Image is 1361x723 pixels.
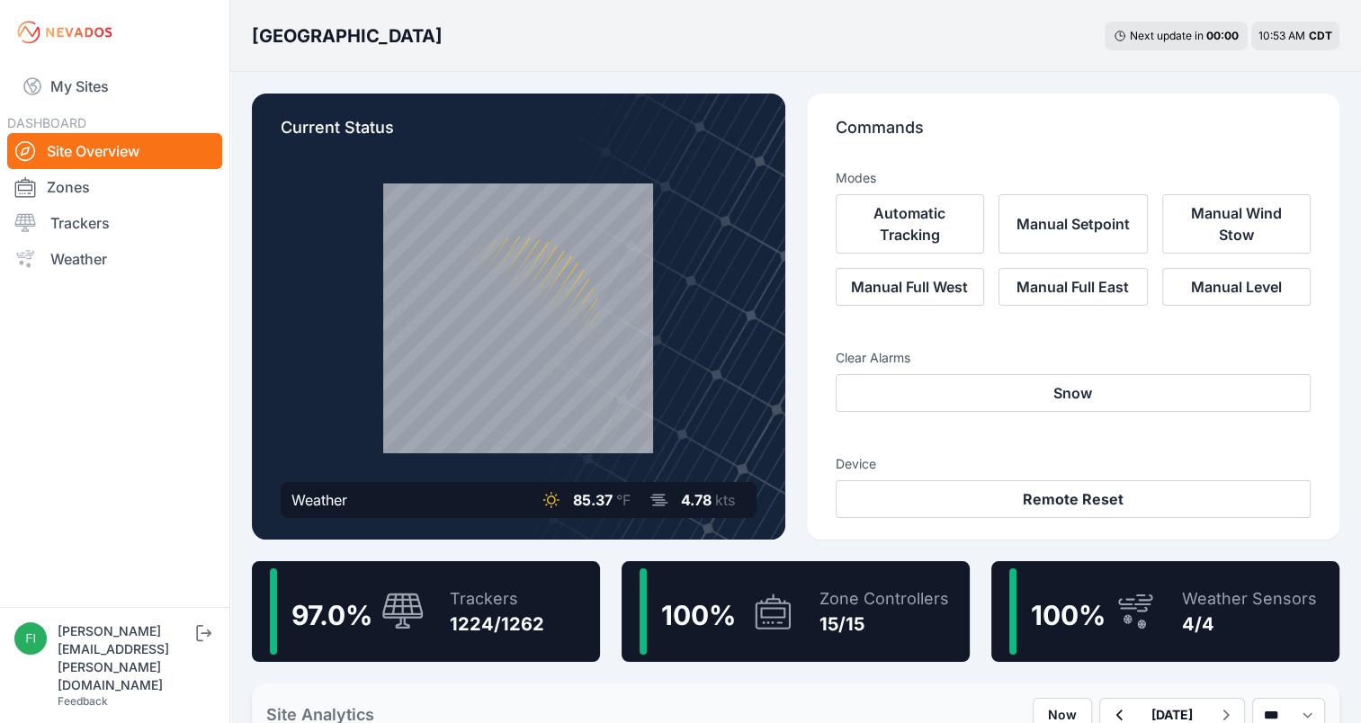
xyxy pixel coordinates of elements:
[14,18,115,47] img: Nevados
[291,489,347,511] div: Weather
[58,622,193,694] div: [PERSON_NAME][EMAIL_ADDRESS][PERSON_NAME][DOMAIN_NAME]
[998,194,1148,254] button: Manual Setpoint
[7,169,222,205] a: Zones
[450,611,544,637] div: 1224/1262
[836,480,1312,518] button: Remote Reset
[14,622,47,655] img: fidel.lopez@prim.com
[836,374,1312,412] button: Snow
[836,194,985,254] button: Automatic Tracking
[681,491,712,509] span: 4.78
[998,268,1148,306] button: Manual Full East
[252,561,600,662] a: 97.0%Trackers1224/1262
[819,586,949,611] div: Zone Controllers
[836,115,1312,155] p: Commands
[58,694,108,708] a: Feedback
[1258,29,1305,42] span: 10:53 AM
[281,115,757,155] p: Current Status
[252,23,443,49] h3: [GEOGRAPHIC_DATA]
[7,65,222,108] a: My Sites
[836,455,1312,473] h3: Device
[1182,611,1317,637] div: 4/4
[1162,268,1312,306] button: Manual Level
[252,13,443,59] nav: Breadcrumb
[1031,599,1106,631] span: 100 %
[7,115,86,130] span: DASHBOARD
[836,349,1312,367] h3: Clear Alarms
[573,491,613,509] span: 85.37
[1130,29,1204,42] span: Next update in
[715,491,735,509] span: kts
[991,561,1339,662] a: 100%Weather Sensors4/4
[836,268,985,306] button: Manual Full West
[7,241,222,277] a: Weather
[661,599,736,631] span: 100 %
[1162,194,1312,254] button: Manual Wind Stow
[819,611,949,637] div: 15/15
[1309,29,1332,42] span: CDT
[450,586,544,611] div: Trackers
[1182,586,1317,611] div: Weather Sensors
[616,491,631,509] span: °F
[622,561,970,662] a: 100%Zone Controllers15/15
[7,205,222,241] a: Trackers
[836,169,876,187] h3: Modes
[1206,29,1239,43] div: 00 : 00
[7,133,222,169] a: Site Overview
[291,599,372,631] span: 97.0 %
